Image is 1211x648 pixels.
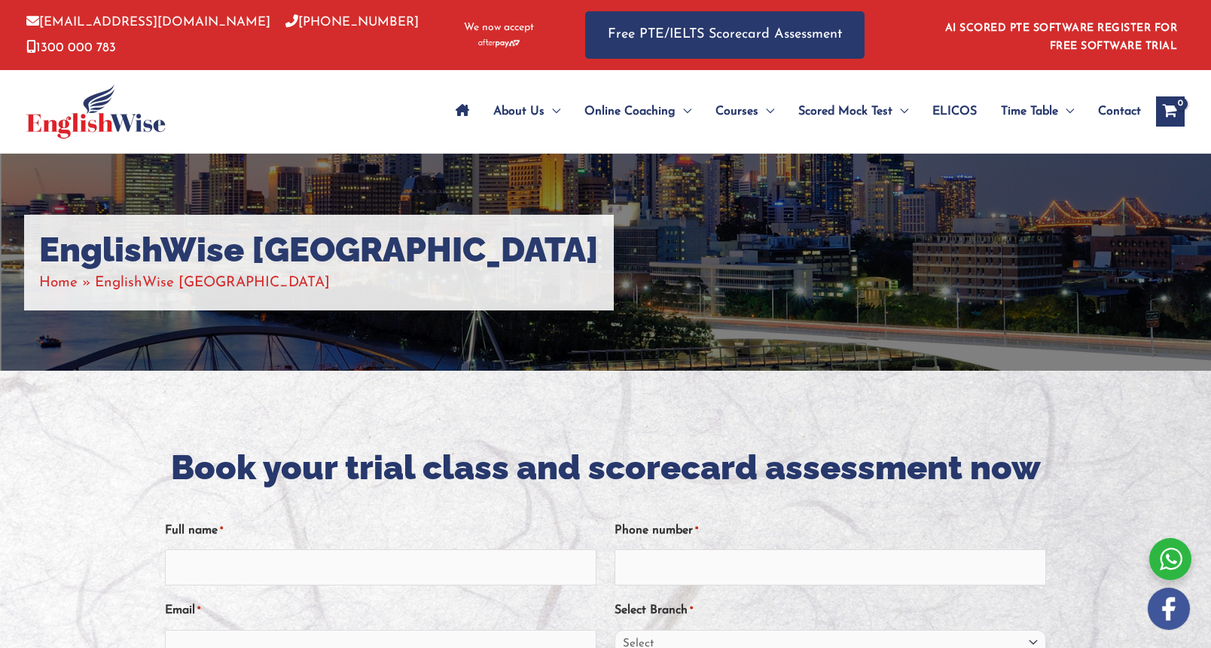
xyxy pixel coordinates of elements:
a: Contact [1086,85,1141,138]
nav: Site Navigation: Main Menu [444,85,1141,138]
nav: Breadcrumbs [39,271,599,295]
a: CoursesMenu Toggle [703,85,786,138]
img: white-facebook.png [1148,588,1190,630]
span: Menu Toggle [676,85,691,138]
a: [EMAIL_ADDRESS][DOMAIN_NAME] [26,16,270,29]
span: About Us [493,85,544,138]
label: Select Branch [615,598,693,623]
span: EnglishWise [GEOGRAPHIC_DATA] [95,276,330,290]
span: Menu Toggle [544,85,560,138]
h2: Book your trial class and scorecard assessment now [165,446,1046,491]
label: Phone number [615,518,698,543]
a: Home [39,276,78,290]
span: Menu Toggle [758,85,774,138]
span: Menu Toggle [1058,85,1074,138]
img: cropped-ew-logo [26,84,166,139]
span: Online Coaching [584,85,676,138]
span: Contact [1098,85,1141,138]
label: Email [165,598,200,623]
a: Time TableMenu Toggle [989,85,1086,138]
aside: Header Widget 1 [936,11,1185,60]
a: Online CoachingMenu Toggle [572,85,703,138]
span: We now accept [464,20,534,35]
a: View Shopping Cart, empty [1156,96,1185,127]
span: Time Table [1001,85,1058,138]
span: Courses [715,85,758,138]
span: Menu Toggle [892,85,908,138]
a: Free PTE/IELTS Scorecard Assessment [585,11,865,59]
a: [PHONE_NUMBER] [285,16,419,29]
span: ELICOS [932,85,977,138]
h1: EnglishWise [GEOGRAPHIC_DATA] [39,230,599,271]
a: 1300 000 783 [26,41,116,54]
label: Full name [165,518,223,543]
a: Scored Mock TestMenu Toggle [786,85,920,138]
a: AI SCORED PTE SOFTWARE REGISTER FOR FREE SOFTWARE TRIAL [945,23,1178,52]
a: ELICOS [920,85,989,138]
a: About UsMenu Toggle [481,85,572,138]
img: Afterpay-Logo [478,39,520,47]
span: Scored Mock Test [798,85,892,138]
